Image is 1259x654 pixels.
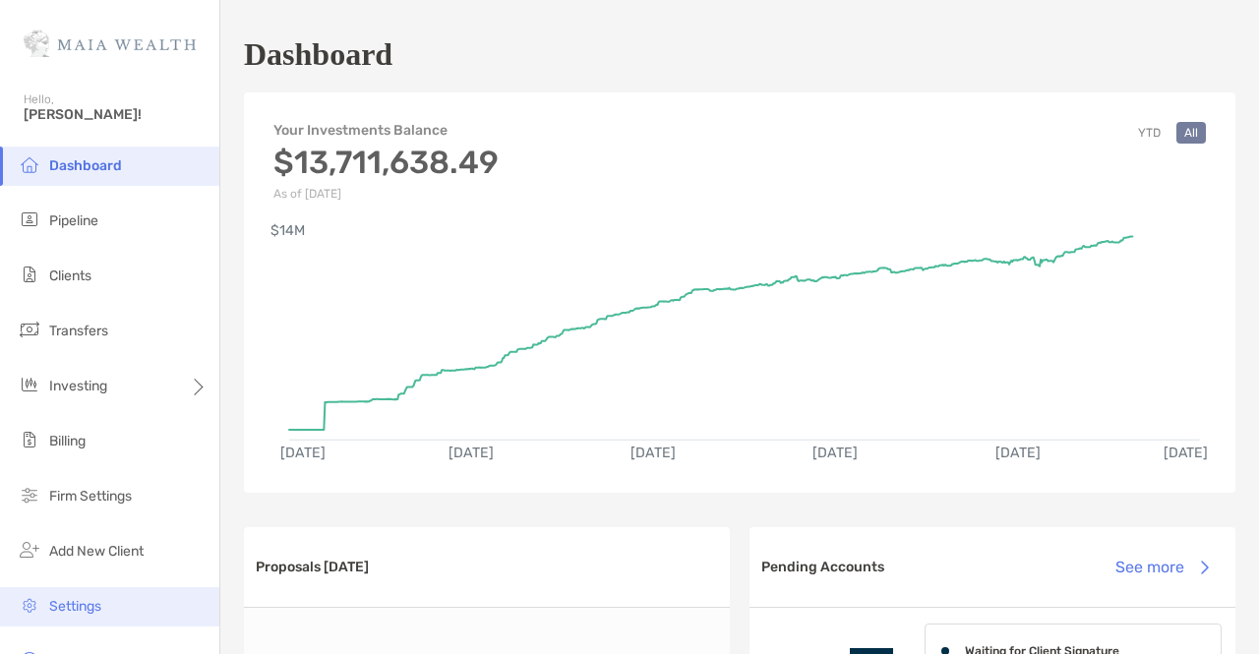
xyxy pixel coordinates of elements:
span: [PERSON_NAME]! [24,106,208,123]
p: As of [DATE] [273,187,499,201]
img: investing icon [18,373,41,396]
span: Add New Client [49,543,144,560]
img: dashboard icon [18,152,41,176]
img: billing icon [18,428,41,451]
img: clients icon [18,263,41,286]
text: [DATE] [449,446,494,462]
text: [DATE] [996,446,1042,462]
button: All [1176,122,1206,144]
img: pipeline icon [18,208,41,231]
h3: Pending Accounts [761,559,884,575]
text: [DATE] [631,446,677,462]
button: See more [1100,546,1224,589]
button: YTD [1130,122,1169,144]
h3: Proposals [DATE] [256,559,369,575]
span: Clients [49,268,91,284]
img: settings icon [18,593,41,617]
img: firm-settings icon [18,483,41,506]
text: [DATE] [1165,446,1210,462]
img: add_new_client icon [18,538,41,562]
h4: Your Investments Balance [273,122,499,139]
span: Pipeline [49,212,98,229]
span: Investing [49,378,107,394]
span: Firm Settings [49,488,132,505]
text: $14M [270,222,305,239]
img: transfers icon [18,318,41,341]
span: Billing [49,433,86,449]
span: Dashboard [49,157,122,174]
img: Zoe Logo [24,8,196,79]
h1: Dashboard [244,36,392,73]
span: Settings [49,598,101,615]
text: [DATE] [280,446,326,462]
h3: $13,711,638.49 [273,144,499,181]
span: Transfers [49,323,108,339]
text: [DATE] [813,446,859,462]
